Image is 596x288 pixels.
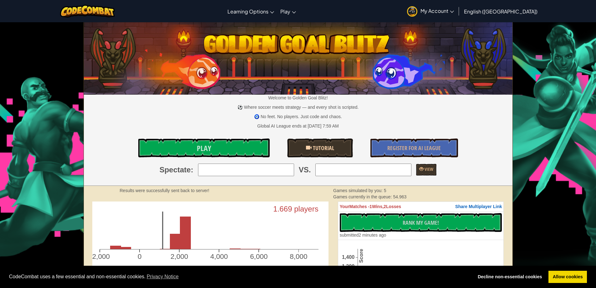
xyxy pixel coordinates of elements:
[340,213,502,232] button: Rank My Game!
[197,143,211,153] span: Play
[342,254,354,260] text: 1,400
[84,95,512,101] p: Welcome to Golden Goal Blitz!
[387,144,441,152] span: Register for AI League
[349,204,370,209] span: Matches -
[171,253,188,260] text: 2,000
[333,188,384,193] span: Games simulated by you:
[333,194,393,199] span: Games currently in the queue:
[224,3,277,20] a: Learning Options
[461,3,541,20] a: English ([GEOGRAPHIC_DATA])
[90,253,110,260] text: -2,000
[273,205,318,213] text: 1.669 players
[407,6,417,17] img: avatar
[420,8,454,14] span: My Account
[299,165,311,175] span: VS.
[386,204,401,209] span: Losses
[340,232,386,238] div: 2 minutes ago
[191,165,193,175] span: :
[60,5,115,18] img: CodeCombat logo
[372,204,384,209] span: Wins,
[250,253,267,260] text: 6,000
[120,188,209,193] strong: Results were successfully sent back to server!
[84,20,512,95] img: Golden Goal
[290,253,307,260] text: 8,000
[210,253,228,260] text: 4,000
[455,204,502,209] span: Share Multiplayer Link
[84,104,512,110] p: ⚽ Where soccer meets strategy — and every shot is scripted.
[404,1,457,21] a: My Account
[257,123,339,129] div: Global AI League ends at [DATE] 7:59 AM
[277,3,299,20] a: Play
[384,188,386,193] span: 5
[340,233,359,238] span: submitted
[370,139,458,157] a: Register for AI League
[403,219,439,227] span: Rank My Game!
[160,165,191,175] span: Spectate
[340,204,349,209] span: Your
[312,144,334,152] span: Tutorial
[464,8,537,15] span: English ([GEOGRAPHIC_DATA])
[9,272,469,281] span: CodeCombat uses a few essential and non-essential cookies.
[338,202,504,212] th: 1 2
[146,272,180,281] a: learn more about cookies
[227,8,268,15] span: Learning Options
[358,249,364,263] text: Score
[84,113,512,120] p: 🧿 No feet. No players. Just code and chaos.
[137,253,141,260] text: 0
[424,166,433,172] span: View
[473,271,546,283] a: deny cookies
[548,271,587,283] a: allow cookies
[287,139,353,157] a: Tutorial
[393,194,406,199] span: 54.963
[342,263,354,269] text: 1,200
[280,8,290,15] span: Play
